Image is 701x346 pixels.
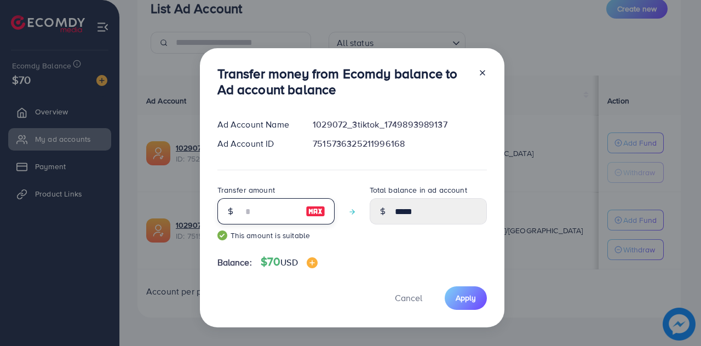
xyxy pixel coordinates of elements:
[306,205,325,218] img: image
[456,292,476,303] span: Apply
[307,257,318,268] img: image
[304,118,495,131] div: 1029072_3tiktok_1749893989137
[381,286,436,310] button: Cancel
[304,137,495,150] div: 7515736325211996168
[395,292,422,304] span: Cancel
[217,230,335,241] small: This amount is suitable
[217,66,469,97] h3: Transfer money from Ecomdy balance to Ad account balance
[445,286,487,310] button: Apply
[261,255,318,269] h4: $70
[209,118,304,131] div: Ad Account Name
[217,184,275,195] label: Transfer amount
[370,184,467,195] label: Total balance in ad account
[217,230,227,240] img: guide
[209,137,304,150] div: Ad Account ID
[280,256,297,268] span: USD
[217,256,252,269] span: Balance:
